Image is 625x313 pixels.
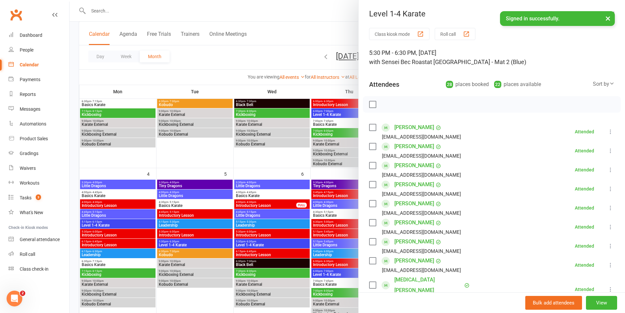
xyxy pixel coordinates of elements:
a: [PERSON_NAME] [394,217,434,228]
a: Clubworx [8,7,24,23]
a: Class kiosk mode [9,262,69,277]
span: with Sensei Bec Roast [369,58,427,65]
a: What's New [9,205,69,220]
div: Sort by [593,80,615,88]
a: [PERSON_NAME] [394,236,434,247]
div: People [20,47,33,53]
div: Attended [575,187,594,191]
a: People [9,43,69,57]
div: Attended [575,225,594,229]
div: [EMAIL_ADDRESS][DOMAIN_NAME] [382,209,461,217]
a: Roll call [9,247,69,262]
button: Roll call [435,28,475,40]
button: View [586,296,617,310]
a: [PERSON_NAME] [394,179,434,190]
div: Attended [575,168,594,172]
div: Attended [575,206,594,210]
div: Gradings [20,151,38,156]
div: General attendance [20,237,60,242]
div: Attended [575,129,594,134]
a: Payments [9,72,69,87]
div: Waivers [20,166,36,171]
div: places booked [446,80,489,89]
a: Waivers [9,161,69,176]
div: [EMAIL_ADDRESS][DOMAIN_NAME] [382,133,461,141]
div: 22 [494,81,501,88]
div: Roll call [20,252,35,257]
div: [EMAIL_ADDRESS][DOMAIN_NAME] [382,152,461,160]
a: Calendar [9,57,69,72]
a: [MEDICAL_DATA][PERSON_NAME] [394,275,463,296]
div: Product Sales [20,136,48,141]
span: 2 [20,291,25,296]
a: Automations [9,117,69,131]
div: Calendar [20,62,39,67]
div: Attended [575,148,594,153]
button: Class kiosk mode [369,28,429,40]
span: 3 [36,194,41,200]
div: Automations [20,121,46,126]
div: Class check-in [20,266,49,272]
a: Product Sales [9,131,69,146]
div: Attended [575,244,594,248]
span: Signed in successfully. [506,15,559,22]
div: [EMAIL_ADDRESS][DOMAIN_NAME] [382,228,461,236]
div: Attended [575,263,594,267]
div: Level 1-4 Karate [359,9,625,18]
div: [EMAIL_ADDRESS][DOMAIN_NAME] [382,190,461,198]
div: Workouts [20,180,39,186]
button: × [602,11,614,25]
a: [PERSON_NAME] [394,141,434,152]
iframe: Intercom live chat [7,291,22,306]
a: Gradings [9,146,69,161]
div: 5:30 PM - 6:30 PM, [DATE] [369,48,615,67]
div: Tasks [20,195,31,200]
a: Dashboard [9,28,69,43]
a: [PERSON_NAME] [394,122,434,133]
a: General attendance kiosk mode [9,232,69,247]
div: [EMAIL_ADDRESS][DOMAIN_NAME] [382,247,461,256]
span: at [GEOGRAPHIC_DATA] - Mat 2 (Blue) [427,58,526,65]
div: Attended [575,287,594,292]
a: [PERSON_NAME] [394,198,434,209]
div: Messages [20,106,40,112]
button: Bulk add attendees [525,296,582,310]
div: Dashboard [20,33,42,38]
div: What's New [20,210,43,215]
div: Payments [20,77,40,82]
div: [EMAIL_ADDRESS][DOMAIN_NAME] [382,266,461,275]
a: Messages [9,102,69,117]
a: Workouts [9,176,69,190]
a: [PERSON_NAME] [394,160,434,171]
div: places available [494,80,541,89]
div: [EMAIL_ADDRESS][DOMAIN_NAME] [382,171,461,179]
a: [PERSON_NAME] [394,256,434,266]
div: 28 [446,81,453,88]
div: Attendees [369,80,399,89]
a: Reports [9,87,69,102]
a: Tasks 3 [9,190,69,205]
div: Reports [20,92,36,97]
